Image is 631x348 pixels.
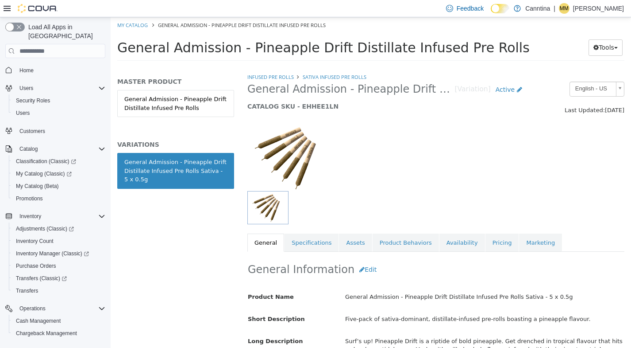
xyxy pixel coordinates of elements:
[16,126,49,137] a: Customers
[16,97,50,104] span: Security Roles
[16,83,37,94] button: Users
[12,193,46,204] a: Promotions
[12,248,105,259] span: Inventory Manager (Classic)
[9,235,109,247] button: Inventory Count
[9,94,109,107] button: Security Roles
[244,244,271,261] button: Edit
[2,210,109,223] button: Inventory
[12,248,92,259] a: Inventory Manager (Classic)
[228,294,520,310] div: Five-pack of sativa-dominant, distillate-infused pre-rolls boasting a pineapple flavour.
[16,144,105,154] span: Catalog
[12,261,105,271] span: Purchase Orders
[137,276,183,283] span: Product Name
[7,123,123,131] h5: VARIATIONS
[9,285,109,297] button: Transfers
[12,156,80,167] a: Classification (Classic)
[408,216,451,235] a: Marketing
[12,193,105,204] span: Promotions
[16,170,72,177] span: My Catalog (Classic)
[573,3,624,14] p: [PERSON_NAME]
[454,90,494,96] span: Last Updated:
[9,247,109,260] a: Inventory Manager (Classic)
[14,141,116,167] div: General Admission - Pineapple Drift Distillate Infused Pre Rolls Sativa - 5 x 0.5g
[7,60,123,68] h5: MASTER PRODUCT
[2,82,109,94] button: Users
[9,155,109,168] a: Classification (Classic)
[137,244,513,261] h2: General Information
[12,316,64,326] a: Cash Management
[12,285,42,296] a: Transfers
[12,236,105,246] span: Inventory Count
[9,223,109,235] a: Adjustments (Classic)
[525,3,550,14] p: Canntina
[16,183,59,190] span: My Catalog (Beta)
[12,181,62,192] a: My Catalog (Beta)
[344,69,380,76] small: [Variation]
[7,73,123,100] a: General Admission - Pineapple Drift Distillate Infused Pre Rolls
[137,298,194,305] span: Short Description
[137,216,173,235] a: General
[2,63,109,76] button: Home
[16,144,41,154] button: Catalog
[16,211,45,222] button: Inventory
[16,250,89,257] span: Inventory Manager (Classic)
[560,3,569,14] span: MM
[12,316,105,326] span: Cash Management
[9,168,109,180] a: My Catalog (Classic)
[16,330,77,337] span: Chargeback Management
[9,180,109,192] button: My Catalog (Beta)
[16,64,105,75] span: Home
[9,315,109,327] button: Cash Management
[459,64,514,79] a: English - US
[329,216,374,235] a: Availability
[47,4,215,11] span: General Admission - Pineapple Drift Distillate Infused Pre Rolls
[457,4,484,13] span: Feedback
[12,273,105,284] span: Transfers (Classic)
[192,56,256,63] a: Sativa Infused Pre Rolls
[12,95,105,106] span: Security Roles
[16,211,105,222] span: Inventory
[12,223,105,234] span: Adjustments (Classic)
[559,3,569,14] div: Morgan Meredith
[12,108,105,118] span: Users
[228,216,261,235] a: Assets
[19,213,41,220] span: Inventory
[16,238,54,245] span: Inventory Count
[137,85,416,93] h5: CATALOG SKU - EHHEE1LN
[16,287,38,294] span: Transfers
[12,285,105,296] span: Transfers
[16,275,67,282] span: Transfers (Classic)
[2,143,109,155] button: Catalog
[16,109,30,117] span: Users
[262,216,328,235] a: Product Behaviors
[19,67,34,74] span: Home
[12,223,77,234] a: Adjustments (Classic)
[16,125,105,137] span: Customers
[174,216,228,235] a: Specifications
[228,272,520,288] div: General Admission - Pineapple Drift Distillate Infused Pre Rolls Sativa - 5 x 0.5g
[16,303,49,314] button: Operations
[12,261,60,271] a: Purchase Orders
[19,145,38,152] span: Catalog
[12,108,33,118] a: Users
[12,181,105,192] span: My Catalog (Beta)
[12,328,81,339] a: Chargeback Management
[12,168,75,179] a: My Catalog (Classic)
[7,4,37,11] a: My Catalog
[9,327,109,340] button: Chargeback Management
[9,260,109,272] button: Purchase Orders
[16,225,74,232] span: Adjustments (Classic)
[491,4,509,13] input: Dark Mode
[12,273,70,284] a: Transfers (Classic)
[2,125,109,137] button: Customers
[16,262,56,270] span: Purchase Orders
[16,303,105,314] span: Operations
[16,65,37,76] a: Home
[19,85,33,92] span: Users
[554,3,555,14] p: |
[137,321,192,327] span: Long Description
[18,4,58,13] img: Cova
[375,216,408,235] a: Pricing
[16,317,61,325] span: Cash Management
